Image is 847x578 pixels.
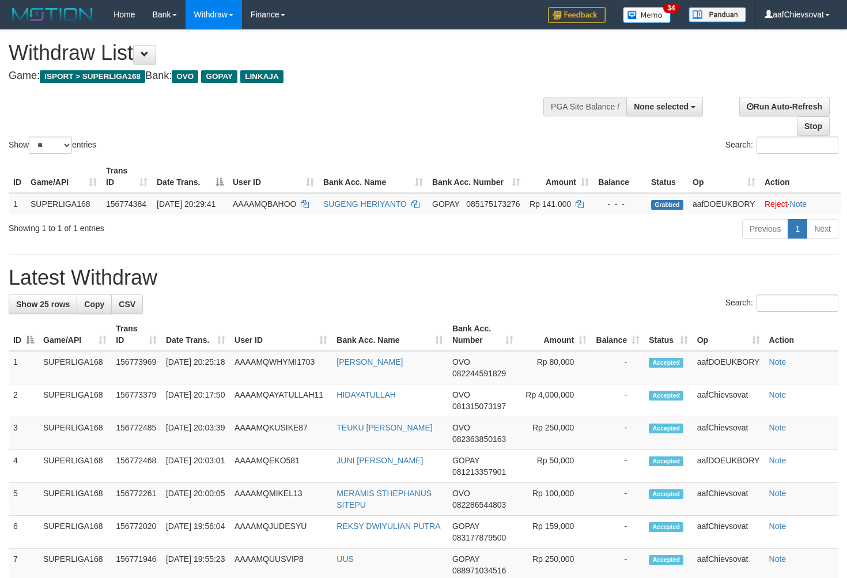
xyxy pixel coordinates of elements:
span: OVO [452,423,470,432]
a: [PERSON_NAME] [336,357,403,367]
td: aafChievsovat [693,483,765,516]
td: aafChievsovat [693,417,765,450]
td: - [591,516,644,549]
td: Rp 80,000 [518,351,591,384]
select: Showentries [29,137,72,154]
span: Show 25 rows [16,300,70,309]
th: Amount: activate to sort column ascending [518,318,591,351]
td: 156772261 [111,483,161,516]
th: Bank Acc. Number: activate to sort column ascending [428,160,525,193]
th: User ID: activate to sort column ascending [230,318,332,351]
span: None selected [634,102,689,111]
span: Copy 088971034516 to clipboard [452,566,506,575]
th: User ID: activate to sort column ascending [228,160,319,193]
span: Rp 141.000 [530,199,571,209]
td: aafChievsovat [693,384,765,417]
td: [DATE] 20:17:50 [161,384,230,417]
td: AAAAMQWHYMI1703 [230,351,332,384]
td: aafDOEUKBORY [693,351,765,384]
span: CSV [119,300,135,309]
td: - [591,450,644,483]
span: [DATE] 20:29:41 [157,199,215,209]
div: Showing 1 to 1 of 1 entries [9,218,345,234]
a: Copy [77,294,112,314]
td: Rp 250,000 [518,417,591,450]
th: Status [646,160,688,193]
a: Note [769,456,786,465]
td: - [591,483,644,516]
td: aafChievsovat [693,516,765,549]
td: [DATE] 20:00:05 [161,483,230,516]
a: Note [769,357,786,367]
span: OVO [452,489,470,498]
span: Accepted [649,424,683,433]
span: Copy 082363850163 to clipboard [452,435,506,444]
input: Search: [757,137,838,154]
img: MOTION_logo.png [9,6,96,23]
a: UUS [336,554,354,564]
a: HIDAYATULLAH [336,390,396,399]
td: AAAAMQAYATULLAH11 [230,384,332,417]
a: Note [769,390,786,399]
th: Date Trans.: activate to sort column descending [152,160,228,193]
a: Next [807,219,838,239]
td: 156773379 [111,384,161,417]
span: GOPAY [452,456,479,465]
th: Trans ID: activate to sort column ascending [101,160,152,193]
th: Balance [593,160,646,193]
h1: Latest Withdraw [9,266,838,289]
span: Copy 082244591829 to clipboard [452,369,506,378]
a: TEUKU [PERSON_NAME] [336,423,432,432]
span: Accepted [649,456,683,466]
th: Status: activate to sort column ascending [644,318,693,351]
td: 1 [9,351,39,384]
th: Game/API: activate to sort column ascending [39,318,111,351]
span: OVO [452,390,470,399]
th: ID [9,160,26,193]
td: Rp 4,000,000 [518,384,591,417]
td: AAAAMQEKO581 [230,450,332,483]
th: Trans ID: activate to sort column ascending [111,318,161,351]
td: SUPERLIGA168 [39,483,111,516]
td: 5 [9,483,39,516]
span: Accepted [649,358,683,368]
a: Show 25 rows [9,294,77,314]
td: [DATE] 20:03:01 [161,450,230,483]
h4: Game: Bank: [9,70,553,82]
span: 34 [663,3,679,13]
a: Note [769,489,786,498]
td: AAAAMQKUSIKE87 [230,417,332,450]
img: Feedback.jpg [548,7,606,23]
td: aafDOEUKBORY [693,450,765,483]
td: [DATE] 19:56:04 [161,516,230,549]
span: Accepted [649,522,683,532]
td: 3 [9,417,39,450]
a: Run Auto-Refresh [739,97,830,116]
span: Copy 083177879500 to clipboard [452,533,506,542]
a: Note [769,423,786,432]
img: Button%20Memo.svg [623,7,671,23]
a: Previous [742,219,788,239]
th: Game/API: activate to sort column ascending [26,160,101,193]
span: GOPAY [452,554,479,564]
input: Search: [757,294,838,312]
a: Note [790,199,807,209]
td: SUPERLIGA168 [39,417,111,450]
td: · [760,193,841,214]
span: GOPAY [432,199,459,209]
td: Rp 50,000 [518,450,591,483]
a: Stop [797,116,830,136]
th: Bank Acc. Number: activate to sort column ascending [448,318,518,351]
th: Balance: activate to sort column ascending [591,318,644,351]
td: - [591,384,644,417]
label: Search: [725,137,838,154]
span: OVO [172,70,198,83]
a: 1 [788,219,807,239]
span: Accepted [649,489,683,499]
a: MERAMIS STHEPHANUS SITEPU [336,489,432,509]
td: 156772485 [111,417,161,450]
span: GOPAY [452,522,479,531]
td: 156772468 [111,450,161,483]
th: ID: activate to sort column descending [9,318,39,351]
td: Rp 159,000 [518,516,591,549]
